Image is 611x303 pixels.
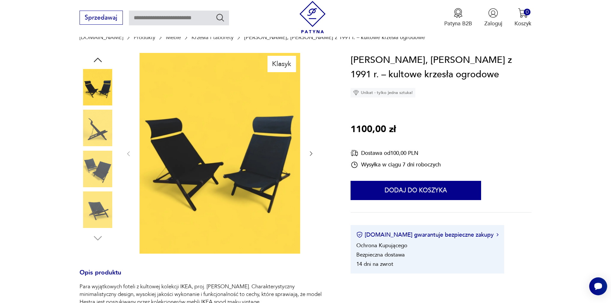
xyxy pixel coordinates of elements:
img: Ikona medalu [453,8,463,18]
p: [PERSON_NAME], [PERSON_NAME] z 1991 r. – kultowe krzesła ogrodowe [244,34,425,40]
button: Sprzedawaj [80,11,123,25]
a: Sprzedawaj [80,15,123,21]
img: Ikona certyfikatu [356,231,363,238]
button: Zaloguj [484,8,502,27]
img: Zdjęcie produktu IKEA Hestra, Tord Bjorklund z 1991 r. – kultowe krzesła ogrodowe [80,191,116,228]
a: [DOMAIN_NAME] [80,34,123,40]
p: Zaloguj [484,20,502,27]
a: Produkty [134,34,155,40]
button: [DOMAIN_NAME] gwarantuje bezpieczne zakupy [356,231,498,239]
h1: [PERSON_NAME], [PERSON_NAME] z 1991 r. – kultowe krzesła ogrodowe [351,53,531,82]
a: Krzesła i taborety [191,34,233,40]
img: Zdjęcie produktu IKEA Hestra, Tord Bjorklund z 1991 r. – kultowe krzesła ogrodowe [80,110,116,146]
p: 1100,00 zł [351,122,396,137]
img: Patyna - sklep z meblami i dekoracjami vintage [296,1,329,33]
iframe: Smartsupp widget button [589,277,607,295]
img: Ikona strzałki w prawo [496,233,498,236]
img: Ikonka użytkownika [488,8,498,18]
a: Meble [166,34,181,40]
img: Zdjęcie produktu IKEA Hestra, Tord Bjorklund z 1991 r. – kultowe krzesła ogrodowe [80,151,116,187]
div: Klasyk [267,56,296,72]
a: Ikona medaluPatyna B2B [444,8,472,27]
div: Wysyłka w ciągu 7 dni roboczych [351,161,441,169]
button: Szukaj [216,13,225,22]
li: Ochrona Kupującego [356,242,407,249]
p: Koszyk [514,20,531,27]
p: Patyna B2B [444,20,472,27]
button: 0Koszyk [514,8,531,27]
li: 14 dni na zwrot [356,260,393,268]
button: Dodaj do koszyka [351,181,481,200]
img: Ikona dostawy [351,149,358,157]
button: Patyna B2B [444,8,472,27]
img: Ikona diamentu [353,90,359,96]
div: Dostawa od 100,00 PLN [351,149,441,157]
img: Zdjęcie produktu IKEA Hestra, Tord Bjorklund z 1991 r. – kultowe krzesła ogrodowe [80,69,116,105]
img: Ikona koszyka [518,8,528,18]
div: Unikat - tylko jedna sztuka! [351,88,415,97]
li: Bezpieczna dostawa [356,251,405,258]
img: Zdjęcie produktu IKEA Hestra, Tord Bjorklund z 1991 r. – kultowe krzesła ogrodowe [140,53,300,254]
div: 0 [524,8,530,15]
h3: Opis produktu [80,270,332,283]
